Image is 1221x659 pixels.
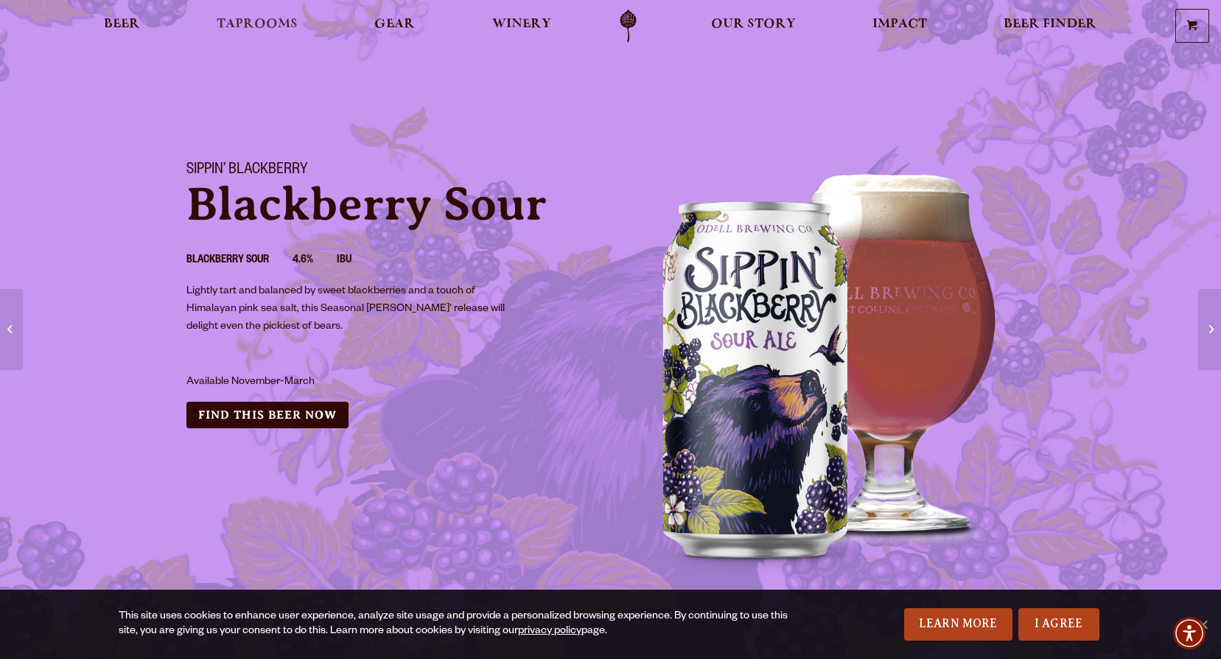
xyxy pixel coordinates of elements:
span: Gear [374,18,415,30]
span: Impact [872,18,927,30]
a: Odell Home [601,10,656,43]
li: 4.6% [293,251,337,271]
a: Gear [365,10,424,43]
a: Beer Finder [994,10,1106,43]
span: Lightly tart and balanced by sweet blackberries and a touch of Himalayan pink sea salt, this Seas... [186,286,505,333]
span: Beer Finder [1004,18,1096,30]
span: Winery [492,18,551,30]
a: Winery [483,10,561,43]
a: privacy policy [518,626,581,638]
div: Accessibility Menu [1173,617,1206,649]
a: Find this Beer Now [186,402,349,429]
a: Beer [94,10,150,43]
a: Taprooms [207,10,307,43]
span: Taprooms [217,18,298,30]
span: Our Story [711,18,796,30]
p: Blackberry Sour [186,181,593,228]
li: IBU [337,251,375,271]
a: Learn More [904,608,1012,641]
span: Beer [104,18,140,30]
li: Blackberry Sour [186,251,293,271]
p: Available November-March [186,374,512,391]
a: Impact [863,10,937,43]
a: Our Story [702,10,805,43]
a: I Agree [1018,608,1099,641]
div: This site uses cookies to enhance user experience, analyze site usage and provide a personalized ... [119,610,807,639]
h1: Sippin’ Blackberry [186,161,593,181]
